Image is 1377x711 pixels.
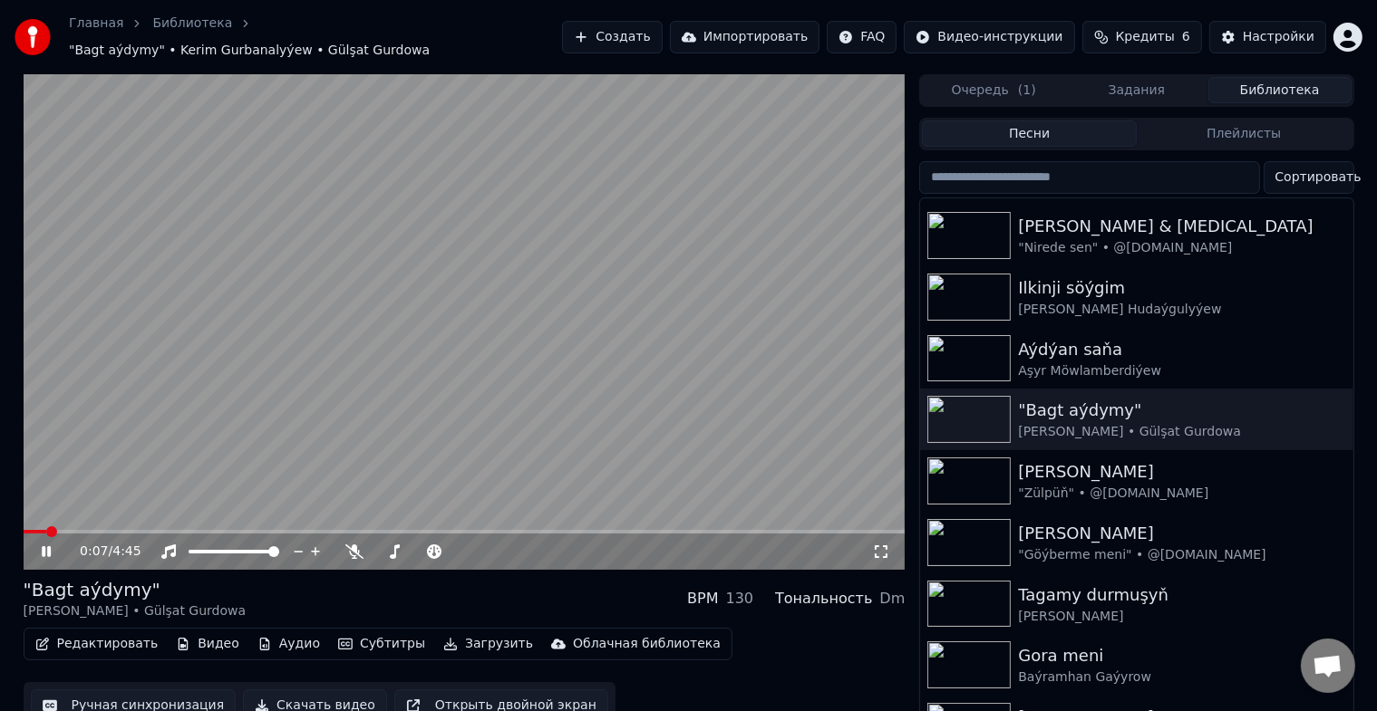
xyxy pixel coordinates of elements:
div: "Bagt aýdymy" [1018,398,1345,423]
span: 0:07 [80,543,108,561]
button: Импортировать [670,21,820,53]
nav: breadcrumb [69,14,562,60]
button: Кредиты6 [1082,21,1202,53]
span: "Bagt aýdymy" • Kerim Gurbanalyýew • Gülşat Gurdowa [69,42,430,60]
div: [PERSON_NAME] • Gülşat Gurdowa [24,602,247,620]
button: Создать [562,21,662,53]
div: [PERSON_NAME] [1018,608,1345,626]
button: Настройки [1209,21,1326,53]
div: "Zülpüň" • @[DOMAIN_NAME] [1018,485,1345,503]
div: Облачная библиотека [573,635,721,653]
button: Видео-инструкции [904,21,1074,53]
a: Главная [69,14,123,33]
span: ( 1 ) [1018,82,1036,100]
div: BPM [687,588,718,610]
div: [PERSON_NAME] & [MEDICAL_DATA] [1018,214,1345,239]
div: Открытый чат [1301,639,1355,693]
div: Dm [879,588,905,610]
div: [PERSON_NAME] • Gülşat Gurdowa [1018,423,1345,441]
div: Aýdýan saňa [1018,337,1345,362]
span: Кредиты [1116,28,1175,46]
div: [PERSON_NAME] Hudaýgulyýew [1018,301,1345,319]
span: 6 [1182,28,1190,46]
img: youka [15,19,51,55]
button: Редактировать [28,631,166,657]
div: Baýramhan Gaýyrow [1018,668,1345,687]
button: Аудио [250,631,327,657]
div: [PERSON_NAME] [1018,521,1345,546]
span: 4:45 [112,543,141,561]
div: 130 [726,588,754,610]
div: Gora meni [1018,643,1345,668]
span: Сортировать [1275,168,1362,187]
div: Настройки [1243,28,1314,46]
button: Задания [1065,77,1208,103]
button: Видео [169,631,247,657]
a: Библиотека [152,14,232,33]
div: "Bagt aýdymy" [24,577,247,602]
div: "Göýberme meni" • @[DOMAIN_NAME] [1018,546,1345,564]
div: "Nirede sen" • @[DOMAIN_NAME] [1018,239,1345,257]
div: / [80,543,123,561]
button: Очередь [922,77,1065,103]
button: Плейлисты [1137,120,1352,147]
div: [PERSON_NAME] [1018,459,1345,485]
div: Aşyr Möwlamberdiýew [1018,362,1345,380]
button: Загрузить [436,631,540,657]
button: Субтитры [331,631,432,657]
button: Библиотека [1208,77,1352,103]
button: Песни [922,120,1137,147]
div: Ilkinji söýgim [1018,275,1345,301]
div: Tagamy durmuşyň [1018,582,1345,608]
button: FAQ [827,21,897,53]
div: Тональность [775,588,872,610]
